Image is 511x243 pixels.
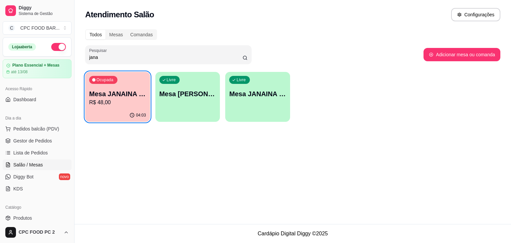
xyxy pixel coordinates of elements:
button: CPC FOOD PC 2 [3,224,72,240]
p: 04:03 [136,113,146,118]
button: Adicionar mesa ou comanda [424,48,500,61]
a: Gestor de Pedidos [3,135,72,146]
span: Diggy [19,5,69,11]
div: Mesas [105,30,126,39]
a: Lista de Pedidos [3,147,72,158]
span: Dashboard [13,96,36,103]
article: até 13/08 [11,69,28,75]
p: Mesa [PERSON_NAME] [PHONE_NUMBER] [159,89,216,99]
a: DiggySistema de Gestão [3,3,72,19]
span: Gestor de Pedidos [13,137,52,144]
div: CPC FOOD BAR ... [20,25,60,31]
button: OcupadaMesa JANAINA 3821R$ 48,0004:03 [85,72,150,122]
a: Plano Essencial + Mesasaté 13/08 [3,59,72,78]
div: Comandas [127,30,157,39]
p: Mesa JANAINA VOLEI [229,89,286,99]
div: Catálogo [3,202,72,213]
div: Dia a dia [3,113,72,123]
a: KDS [3,183,72,194]
div: Todos [86,30,105,39]
input: Pesquisar [89,54,243,61]
article: Plano Essencial + Mesas [12,63,60,68]
label: Pesquisar [89,48,109,53]
button: Alterar Status [51,43,66,51]
span: Lista de Pedidos [13,149,48,156]
button: LivreMesa JANAINA VOLEI [225,72,290,122]
span: CPC FOOD PC 2 [19,229,61,235]
span: C [8,25,15,31]
p: Mesa JANAINA 3821 [89,89,146,99]
a: Dashboard [3,94,72,105]
p: R$ 48,00 [89,99,146,107]
span: Salão / Mesas [13,161,43,168]
button: LivreMesa [PERSON_NAME] [PHONE_NUMBER] [155,72,220,122]
button: Configurações [451,8,500,21]
a: Diggy Botnovo [3,171,72,182]
p: Ocupada [96,77,113,83]
span: Pedidos balcão (PDV) [13,125,59,132]
a: Salão / Mesas [3,159,72,170]
p: Livre [167,77,176,83]
span: Diggy Bot [13,173,34,180]
span: KDS [13,185,23,192]
p: Livre [237,77,246,83]
a: Produtos [3,213,72,223]
button: Pedidos balcão (PDV) [3,123,72,134]
button: Select a team [3,21,72,35]
div: Acesso Rápido [3,84,72,94]
span: Sistema de Gestão [19,11,69,16]
div: Loja aberta [8,43,36,51]
footer: Cardápio Digital Diggy © 2025 [75,224,511,243]
h2: Atendimento Salão [85,9,154,20]
span: Produtos [13,215,32,221]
